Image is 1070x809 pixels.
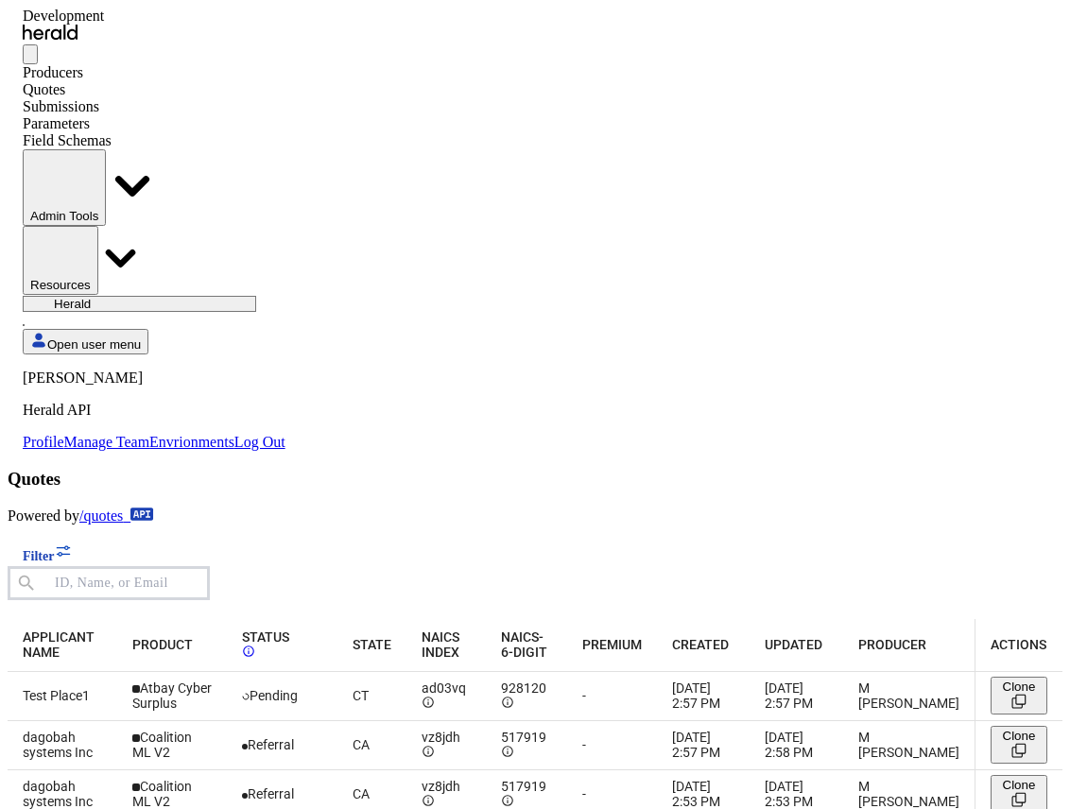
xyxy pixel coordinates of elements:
span: CREATED [672,637,729,652]
span: 928120 [501,680,546,696]
span: - [582,786,586,801]
span: dagobah systems Inc [23,730,93,760]
span: dagobah systems Inc [23,779,93,809]
a: Manage Team [64,434,150,450]
span: CA [353,786,370,801]
span: Clone [1003,680,1036,694]
div: Open user menu [23,370,285,451]
div: [PERSON_NAME] [858,794,959,809]
span: Open user menu [47,337,141,352]
button: Resources dropdown menu [23,226,98,295]
span: APPLICANT NAME [23,629,95,660]
span: Referral [248,737,294,752]
span: Filter [23,549,54,563]
span: [DATE] 2:53 PM [672,779,720,809]
h3: Quotes [8,469,1062,490]
span: NAICS-6-DIGIT [501,629,547,660]
button: Clone [991,677,1047,714]
mat-icon: info_outline [422,794,435,807]
div: Quotes [23,81,285,98]
div: [PERSON_NAME] [858,745,959,760]
button: Filter [8,540,88,566]
p: Powered by [8,508,1062,525]
span: Test Place1 [23,688,90,703]
span: 517919 [501,730,546,745]
span: Clone [1003,729,1036,743]
span: CA [353,737,370,752]
span: UPDATED [765,637,822,652]
a: /quotes [79,508,154,524]
img: Herald Logo [23,25,78,41]
div: Development [23,8,285,25]
div: Field Schemas [23,132,285,149]
a: Envrionments [149,434,234,450]
div: Producers [23,64,285,81]
span: PRODUCT [132,637,193,652]
mat-icon: search [8,573,40,596]
span: Clone [1003,778,1036,792]
div: M [858,730,959,745]
span: [DATE] 2:58 PM [765,730,813,760]
span: vz8jdh [422,779,460,794]
span: - [582,688,586,703]
mat-icon: info_outline [501,696,514,709]
mat-icon: info_outline [422,745,435,758]
div: M [858,779,959,794]
button: Clone [991,726,1047,764]
button: internal dropdown menu [23,149,106,226]
div: M [858,680,959,696]
span: [DATE] 2:57 PM [765,680,813,711]
span: [DATE] 2:53 PM [765,779,813,809]
mat-icon: info_outline [501,794,514,807]
span: - [582,737,586,752]
div: Parameters [23,115,285,132]
span: Atbay Cyber Surplus [132,680,212,711]
span: STATUS [242,629,289,645]
a: Profile [23,434,64,450]
span: 517919 [501,779,546,794]
span: PREMIUM [582,637,642,652]
th: ACTIONS [975,619,1062,672]
span: Coalition ML V2 [132,779,192,809]
span: CT [353,688,369,703]
div: [PERSON_NAME] [858,696,959,711]
mat-icon: info_outline [422,696,435,709]
span: NAICS INDEX [422,629,459,660]
span: Pending [250,688,298,703]
span: STATE [353,637,391,652]
span: [DATE] 2:57 PM [672,680,720,711]
span: Referral [248,786,294,801]
button: Open user menu [23,329,148,354]
span: vz8jdh [422,730,460,745]
mat-label: ID, Name, or Email [55,576,168,590]
mat-icon: info_outline [501,745,514,758]
span: Coalition ML V2 [132,730,192,760]
span: PRODUCER [858,637,926,652]
span: ad03vq [422,680,466,696]
div: Submissions [23,98,285,115]
a: Log Out [234,434,285,450]
p: [PERSON_NAME] [23,370,285,387]
span: [DATE] 2:57 PM [672,730,720,760]
mat-icon: info_outline [242,645,255,658]
p: Herald API [23,402,285,419]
